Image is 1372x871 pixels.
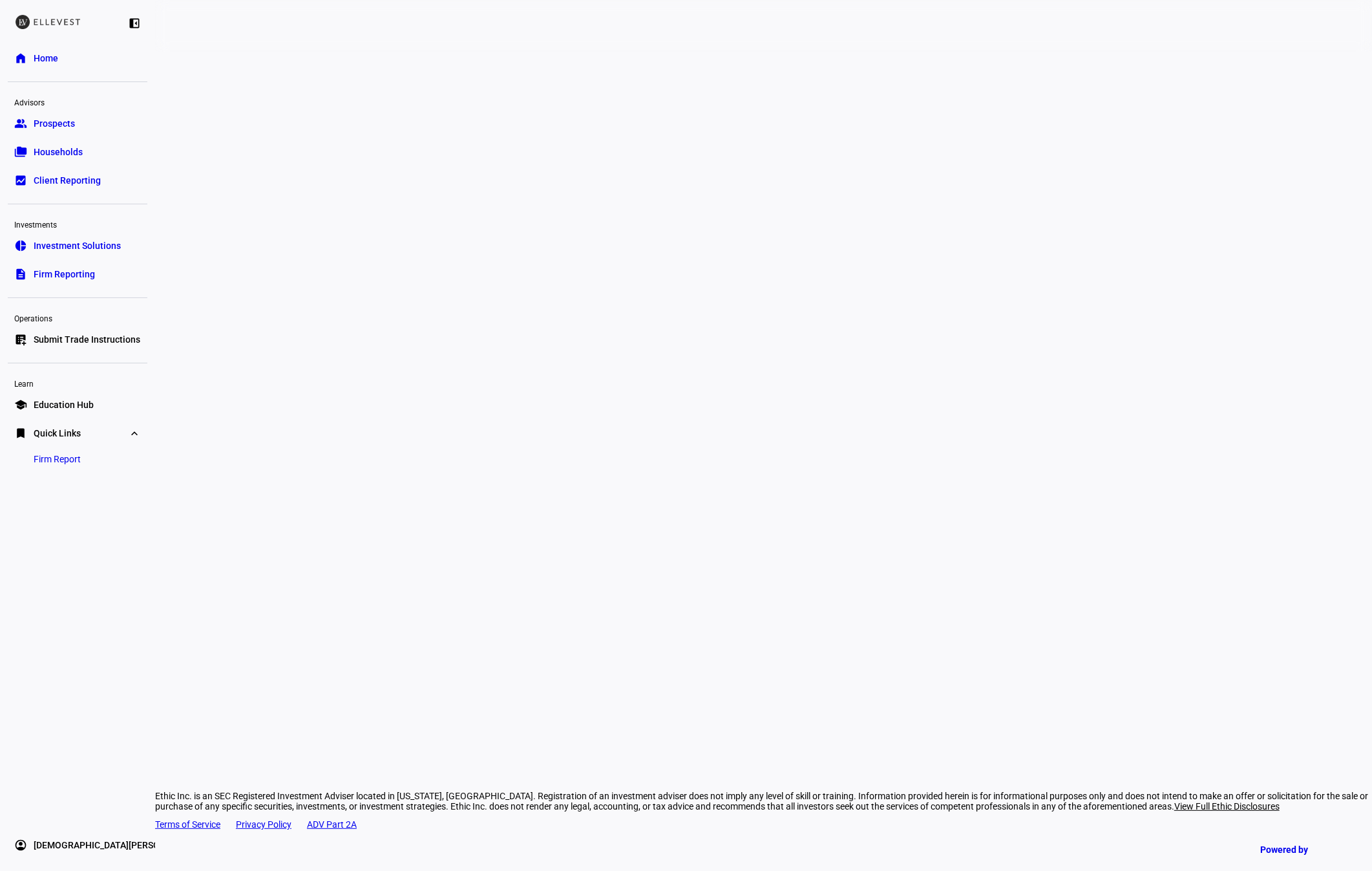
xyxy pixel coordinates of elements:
[128,427,141,440] eth-mat-symbol: expand_more
[23,446,91,472] a: Firm Report
[8,308,147,327] div: Operations
[14,239,27,252] eth-mat-symbol: pie_chart
[34,333,140,346] span: Submit Trade Instructions
[8,111,147,136] a: groupProspects
[14,333,27,346] eth-mat-symbol: list_alt_add
[8,139,147,165] a: folder_copyHouseholds
[34,174,101,187] span: Client Reporting
[14,145,27,158] eth-mat-symbol: folder_copy
[14,398,27,411] eth-mat-symbol: school
[14,174,27,187] eth-mat-symbol: bid_landscape
[34,239,121,252] span: Investment Solutions
[1254,837,1353,861] a: Powered by
[14,268,27,281] eth-mat-symbol: description
[34,453,81,466] span: Firm Report
[34,839,198,852] span: [DEMOGRAPHIC_DATA][PERSON_NAME]
[34,427,81,440] span: Quick Links
[128,17,141,30] eth-mat-symbol: left_panel_close
[236,819,291,830] a: Privacy Policy
[34,268,95,281] span: Firm Reporting
[1174,801,1280,812] span: View Full Ethic Disclosures
[8,92,147,111] div: Advisors
[34,52,58,65] span: Home
[14,427,27,440] eth-mat-symbol: bookmark
[14,52,27,65] eth-mat-symbol: home
[34,117,75,130] span: Prospects
[307,819,357,830] a: ADV Part 2A
[155,819,220,830] a: Terms of Service
[8,374,147,392] div: Learn
[14,839,27,852] eth-mat-symbol: account_circle
[8,215,147,233] div: Investments
[34,145,83,158] span: Households
[34,398,94,411] span: Education Hub
[8,261,147,287] a: descriptionFirm Reporting
[8,45,147,71] a: homeHome
[8,233,147,259] a: pie_chartInvestment Solutions
[155,791,1372,812] div: Ethic Inc. is an SEC Registered Investment Adviser located in [US_STATE], [GEOGRAPHIC_DATA]. Regi...
[8,167,147,193] a: bid_landscapeClient Reporting
[14,117,27,130] eth-mat-symbol: group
